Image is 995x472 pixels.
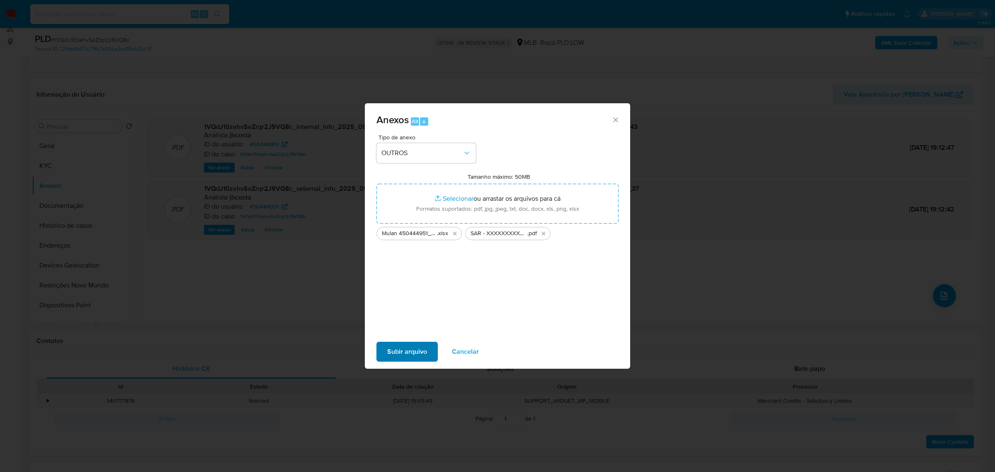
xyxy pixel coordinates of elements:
span: Tipo de anexo [379,134,478,140]
span: Anexos [376,112,409,127]
span: Alt [412,117,418,125]
button: OUTROS [376,143,476,163]
span: Mulan 450444951_2025_09_10_07_54_44 [382,229,437,238]
button: Excluir Mulan 450444951_2025_09_10_07_54_44.xlsx [450,229,460,238]
button: Cancelar [441,342,490,362]
button: Excluir SAR - XXXXXXXXXX - CPF 06869382328 - EDINA DE RESENDE SOUSA.pdf [539,229,548,238]
ul: Arquivos selecionados [376,224,619,240]
span: Subir arquivo [387,343,427,361]
span: .xlsx [437,229,448,238]
span: Cancelar [452,343,479,361]
label: Tamanho máximo: 50MB [468,173,530,180]
span: SAR - XXXXXXXXXX - CPF 06869382328 - [PERSON_NAME] [471,229,527,238]
button: Fechar [612,116,619,123]
span: a [422,117,425,125]
button: Subir arquivo [376,342,438,362]
span: OUTROS [381,149,463,157]
span: .pdf [527,229,537,238]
